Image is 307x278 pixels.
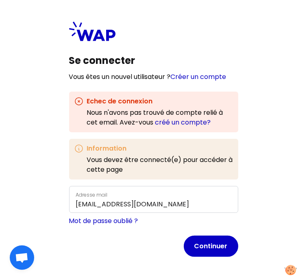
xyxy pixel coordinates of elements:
a: Mot de passe oublié ? [69,216,138,225]
label: Adresse mail [76,191,108,198]
div: Nous n'avons pas trouvé de compte relié à cet email . Avez-vous [87,108,233,127]
a: Créer un compte [171,72,226,81]
h3: Echec de connexion [87,96,233,106]
button: Continuer [184,236,238,257]
p: Vous êtes un nouvel utilisateur ? [69,72,238,82]
div: Ouvrir le chat [10,245,34,270]
p: Vous devez être connecté(e) pour accéder à cette page [87,155,233,175]
a: créé un compte? [155,118,211,127]
h1: Se connecter [69,54,238,67]
h3: Information [87,144,233,153]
